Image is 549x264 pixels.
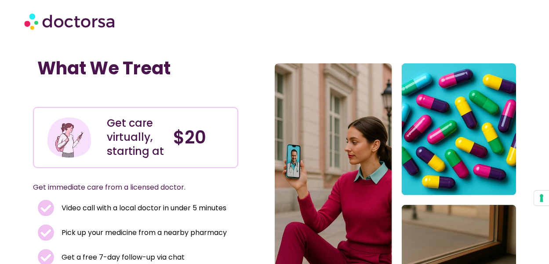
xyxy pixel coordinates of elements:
span: Get a free 7-day follow-up via chat [59,251,185,264]
img: Illustration depicting a young woman in a casual outfit, engaged with her smartphone. She has a p... [46,114,92,161]
div: Get care virtually, starting at [107,116,164,158]
span: Video call with a local doctor in under 5 minutes [59,202,226,214]
p: Get immediate care from a licensed doctor. [33,181,217,194]
iframe: Customer reviews powered by Trustpilot [37,88,169,98]
h4: $20 [173,127,231,148]
button: Your consent preferences for tracking technologies [534,191,549,205]
h1: What We Treat [37,58,234,79]
span: Pick up your medicine from a nearby pharmacy [59,227,227,239]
